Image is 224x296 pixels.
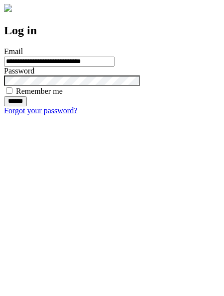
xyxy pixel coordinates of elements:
a: Forgot your password? [4,106,77,115]
h2: Log in [4,24,220,37]
label: Password [4,67,34,75]
label: Remember me [16,87,63,95]
label: Email [4,47,23,56]
img: logo-4e3dc11c47720685a147b03b5a06dd966a58ff35d612b21f08c02c0306f2b779.png [4,4,12,12]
